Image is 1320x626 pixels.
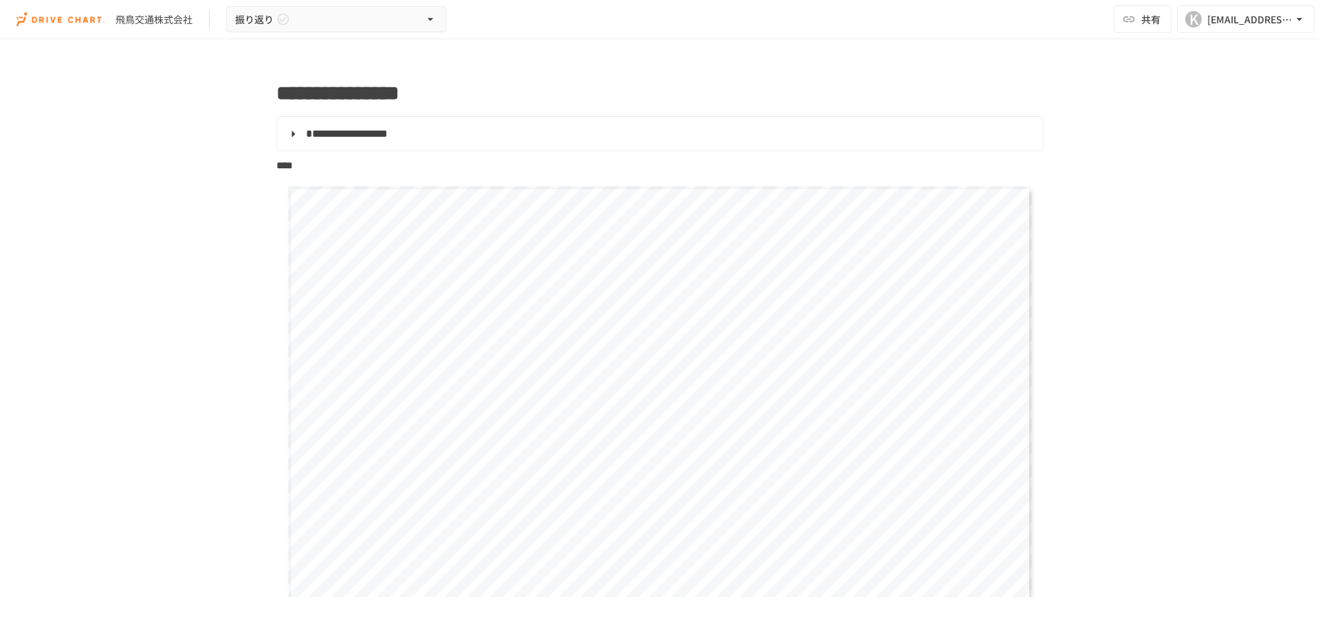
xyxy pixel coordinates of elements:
[1185,11,1202,27] div: K
[1114,5,1171,33] button: 共有
[1207,11,1292,28] div: [EMAIL_ADDRESS][DOMAIN_NAME]
[235,11,274,28] span: 振り返り
[115,12,192,27] div: 飛鳥交通株式会社
[276,181,1044,610] div: Page 1
[226,6,446,33] button: 振り返り
[1141,12,1160,27] span: 共有
[16,8,104,30] img: i9VDDS9JuLRLX3JIUyK59LcYp6Y9cayLPHs4hOxMB9W
[1177,5,1314,33] button: K[EMAIL_ADDRESS][DOMAIN_NAME]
